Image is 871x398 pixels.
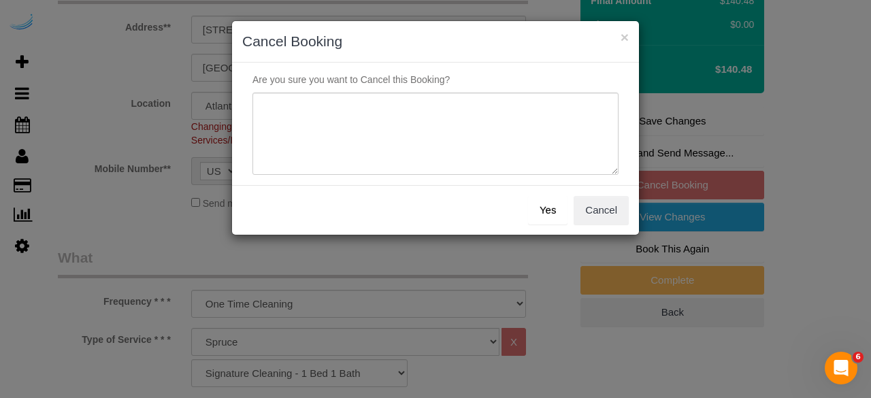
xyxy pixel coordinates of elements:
h3: Cancel Booking [242,31,629,52]
sui-modal: Cancel Booking [232,21,639,235]
button: Yes [528,196,568,225]
iframe: Intercom live chat [825,352,857,384]
span: 6 [853,352,864,363]
button: Cancel [574,196,629,225]
p: Are you sure you want to Cancel this Booking? [242,73,629,86]
button: × [621,30,629,44]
